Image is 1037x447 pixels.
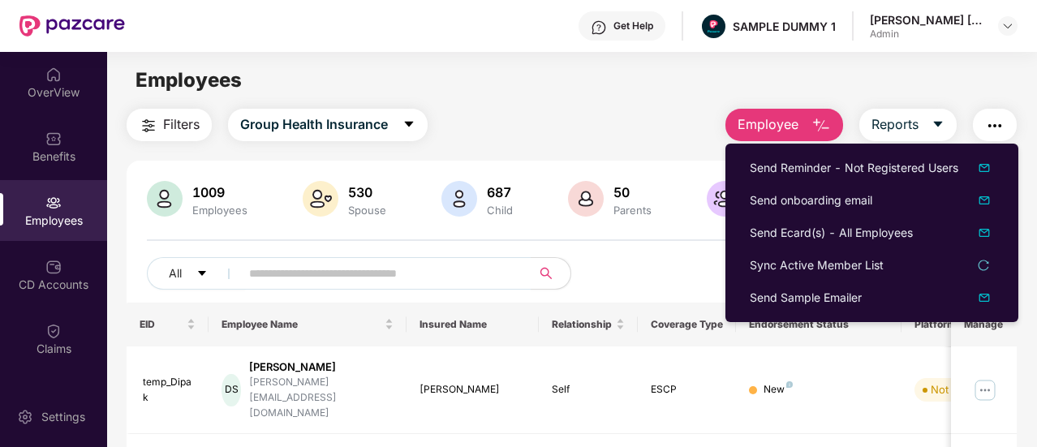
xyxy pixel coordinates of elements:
img: svg+xml;base64,PHN2ZyB4bWxucz0iaHR0cDovL3d3dy53My5vcmcvMjAwMC9zdmciIHhtbG5zOnhsaW5rPSJodHRwOi8vd3... [568,181,604,217]
img: svg+xml;base64,PHN2ZyB4bWxucz0iaHR0cDovL3d3dy53My5vcmcvMjAwMC9zdmciIHhtbG5zOnhsaW5rPSJodHRwOi8vd3... [303,181,338,217]
div: 530 [345,184,389,200]
div: DS [222,374,240,406]
img: dropDownIcon [975,158,994,178]
div: [PERSON_NAME][EMAIL_ADDRESS][DOMAIN_NAME] [249,375,394,421]
div: Admin [870,28,983,41]
img: Pazcare_Alternative_logo-01-01.png [702,15,725,38]
div: [PERSON_NAME] [249,359,394,375]
button: Filters [127,109,212,141]
span: caret-down [196,268,208,281]
img: svg+xml;base64,PHN2ZyBpZD0iSGVscC0zMngzMiIgeG1sbnM9Imh0dHA6Ly93d3cudzMub3JnLzIwMDAvc3ZnIiB3aWR0aD... [591,19,607,36]
th: Employee Name [209,303,407,346]
span: Relationship [552,318,613,331]
img: svg+xml;base64,PHN2ZyBpZD0iQmVuZWZpdHMiIHhtbG5zPSJodHRwOi8vd3d3LnczLm9yZy8yMDAwL3N2ZyIgd2lkdGg9Ij... [45,131,62,147]
div: Send Reminder - Not Registered Users [750,159,958,177]
span: Employee [738,114,798,135]
button: Group Health Insurancecaret-down [228,109,428,141]
button: Employee [725,109,843,141]
div: 1009 [189,184,251,200]
div: Send onboarding email [750,191,872,209]
th: Relationship [539,303,638,346]
th: EID [127,303,209,346]
div: SAMPLE DUMMY 1 [733,19,836,34]
div: Sync Active Member List [750,256,884,274]
span: Reports [871,114,919,135]
img: svg+xml;base64,PHN2ZyBpZD0iRW1wbG95ZWVzIiB4bWxucz0iaHR0cDovL3d3dy53My5vcmcvMjAwMC9zdmciIHdpZHRoPS... [45,195,62,211]
div: temp_Dipak [143,375,196,406]
span: search [531,267,562,280]
th: Coverage Type [638,303,737,346]
img: dropDownIcon [975,223,994,243]
img: svg+xml;base64,PHN2ZyB4bWxucz0iaHR0cDovL3d3dy53My5vcmcvMjAwMC9zdmciIHhtbG5zOnhsaW5rPSJodHRwOi8vd3... [975,288,994,307]
button: search [531,257,571,290]
img: svg+xml;base64,PHN2ZyBpZD0iRHJvcGRvd24tMzJ4MzIiIHhtbG5zPSJodHRwOi8vd3d3LnczLm9yZy8yMDAwL3N2ZyIgd2... [1001,19,1014,32]
span: All [169,264,182,282]
img: svg+xml;base64,PHN2ZyB4bWxucz0iaHR0cDovL3d3dy53My5vcmcvMjAwMC9zdmciIHhtbG5zOnhsaW5rPSJodHRwOi8vd3... [707,181,742,217]
img: svg+xml;base64,PHN2ZyBpZD0iU2V0dGluZy0yMHgyMCIgeG1sbnM9Imh0dHA6Ly93d3cudzMub3JnLzIwMDAvc3ZnIiB3aW... [17,409,33,425]
button: Reportscaret-down [859,109,957,141]
div: Employees [189,204,251,217]
img: svg+xml;base64,PHN2ZyBpZD0iSG9tZSIgeG1sbnM9Imh0dHA6Ly93d3cudzMub3JnLzIwMDAvc3ZnIiB3aWR0aD0iMjAiIG... [45,67,62,83]
div: Get Help [613,19,653,32]
img: svg+xml;base64,PHN2ZyB4bWxucz0iaHR0cDovL3d3dy53My5vcmcvMjAwMC9zdmciIHhtbG5zOnhsaW5rPSJodHRwOi8vd3... [147,181,183,217]
div: [PERSON_NAME] [PERSON_NAME] [870,12,983,28]
img: dropDownIcon [975,191,994,210]
button: Allcaret-down [147,257,246,290]
div: Spouse [345,204,389,217]
div: Settings [37,409,90,425]
div: New [764,382,793,398]
span: Group Health Insurance [240,114,388,135]
div: Self [552,382,625,398]
span: caret-down [932,118,944,132]
div: Child [484,204,516,217]
img: svg+xml;base64,PHN2ZyB4bWxucz0iaHR0cDovL3d3dy53My5vcmcvMjAwMC9zdmciIHdpZHRoPSIyNCIgaGVpZ2h0PSIyNC... [985,116,1005,135]
div: Not Verified [931,381,990,398]
img: manageButton [972,377,998,403]
span: caret-down [402,118,415,132]
img: svg+xml;base64,PHN2ZyB4bWxucz0iaHR0cDovL3d3dy53My5vcmcvMjAwMC9zdmciIHdpZHRoPSI4IiBoZWlnaHQ9IjgiIH... [786,381,793,388]
img: New Pazcare Logo [19,15,125,37]
th: Insured Name [407,303,539,346]
span: Employee Name [222,318,381,331]
div: Send Ecard(s) - All Employees [750,224,913,242]
img: svg+xml;base64,PHN2ZyB4bWxucz0iaHR0cDovL3d3dy53My5vcmcvMjAwMC9zdmciIHdpZHRoPSIyNCIgaGVpZ2h0PSIyNC... [139,116,158,135]
span: EID [140,318,184,331]
div: Parents [610,204,655,217]
img: svg+xml;base64,PHN2ZyBpZD0iQ0RfQWNjb3VudHMiIGRhdGEtbmFtZT0iQ0QgQWNjb3VudHMiIHhtbG5zPSJodHRwOi8vd3... [45,259,62,275]
img: svg+xml;base64,PHN2ZyB4bWxucz0iaHR0cDovL3d3dy53My5vcmcvMjAwMC9zdmciIHhtbG5zOnhsaW5rPSJodHRwOi8vd3... [811,116,831,135]
div: 687 [484,184,516,200]
img: svg+xml;base64,PHN2ZyB4bWxucz0iaHR0cDovL3d3dy53My5vcmcvMjAwMC9zdmciIHhtbG5zOnhsaW5rPSJodHRwOi8vd3... [441,181,477,217]
span: reload [978,260,989,271]
div: Send Sample Emailer [750,289,862,307]
img: svg+xml;base64,PHN2ZyBpZD0iQ2xhaW0iIHhtbG5zPSJodHRwOi8vd3d3LnczLm9yZy8yMDAwL3N2ZyIgd2lkdGg9IjIwIi... [45,323,62,339]
span: Employees [136,68,242,92]
span: Filters [163,114,200,135]
div: [PERSON_NAME] [420,382,526,398]
div: ESCP [651,382,724,398]
div: 50 [610,184,655,200]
